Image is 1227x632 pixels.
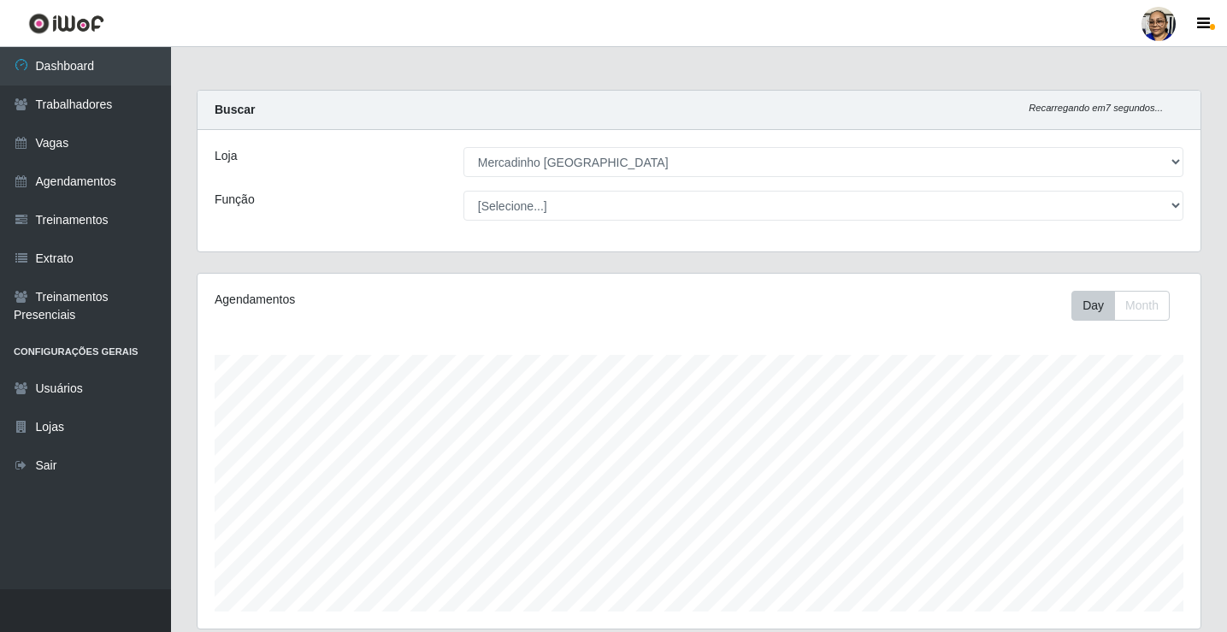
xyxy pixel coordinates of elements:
strong: Buscar [215,103,255,116]
div: First group [1071,291,1170,321]
img: CoreUI Logo [28,13,104,34]
label: Função [215,191,255,209]
i: Recarregando em 7 segundos... [1029,103,1163,113]
button: Month [1114,291,1170,321]
div: Toolbar with button groups [1071,291,1183,321]
button: Day [1071,291,1115,321]
div: Agendamentos [215,291,604,309]
label: Loja [215,147,237,165]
